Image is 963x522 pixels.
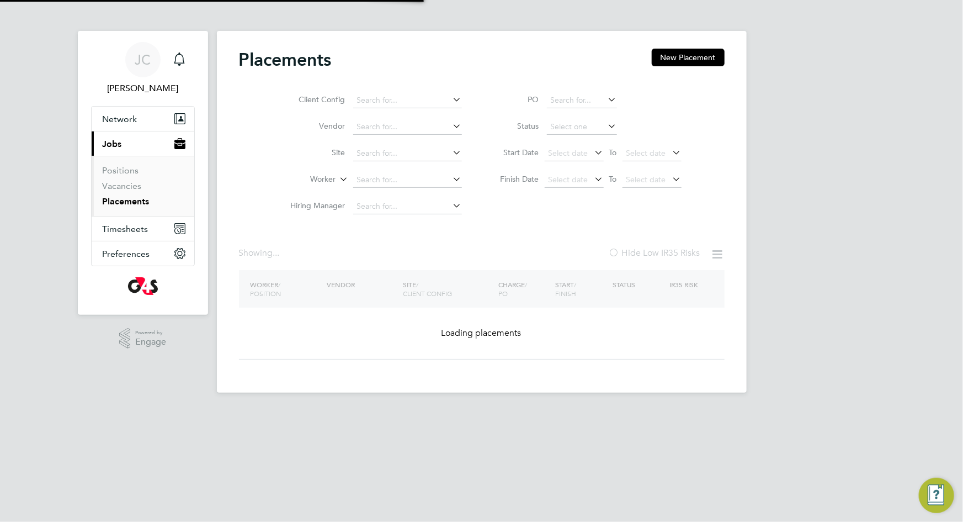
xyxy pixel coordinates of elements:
div: Jobs [92,156,194,216]
span: Timesheets [103,224,148,234]
button: Timesheets [92,217,194,241]
a: JC[PERSON_NAME] [91,42,195,95]
button: Jobs [92,131,194,156]
button: New Placement [652,49,725,66]
a: Positions [103,165,139,176]
img: g4s-logo-retina.png [128,277,158,295]
label: Site [282,147,345,157]
span: Select date [626,175,666,184]
label: Vendor [282,121,345,131]
nav: Main navigation [78,31,208,315]
button: Engage Resource Center [919,478,954,513]
button: Network [92,107,194,131]
span: To [606,172,620,186]
input: Search for... [353,199,462,214]
span: Network [103,114,137,124]
input: Select one [547,119,617,135]
label: Finish Date [490,174,539,184]
span: Select date [626,148,666,158]
span: Powered by [135,328,166,338]
a: Placements [103,196,150,207]
span: Julie Coleshill [91,82,195,95]
input: Search for... [353,93,462,108]
h2: Placements [239,49,332,71]
span: Select date [549,148,588,158]
label: Worker [273,174,336,185]
input: Search for... [547,93,617,108]
span: ... [273,247,280,259]
input: Search for... [353,119,462,135]
input: Search for... [353,172,462,188]
span: Jobs [103,139,122,149]
input: Search for... [353,146,462,161]
label: Client Config [282,94,345,104]
a: Vacancies [103,181,142,191]
span: Engage [135,338,166,347]
label: Start Date [490,147,539,157]
span: JC [135,52,151,67]
label: Status [490,121,539,131]
label: PO [490,94,539,104]
a: Powered byEngage [119,328,166,349]
button: Preferences [92,241,194,266]
span: Preferences [103,249,150,259]
label: Hide Low IR35 Risks [609,247,700,259]
div: Showing [239,247,282,259]
label: Hiring Manager [282,201,345,210]
span: To [606,145,620,160]
a: Go to home page [91,277,195,295]
span: Select date [549,175,588,184]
